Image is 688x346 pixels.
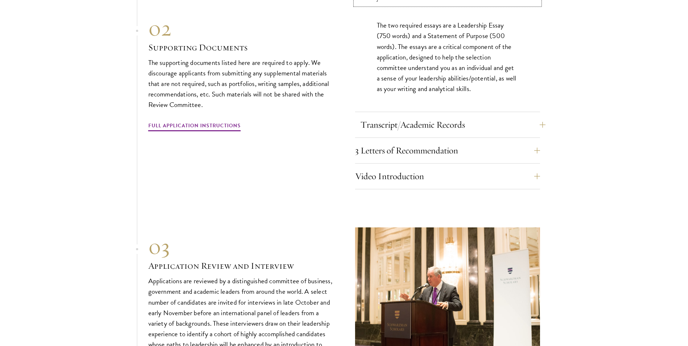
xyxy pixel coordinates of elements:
[148,234,333,260] div: 03
[148,41,333,54] h3: Supporting Documents
[361,116,545,133] button: Transcript/Academic Records
[148,121,241,132] a: Full Application Instructions
[355,142,540,159] button: 3 Letters of Recommendation
[148,260,333,272] h3: Application Review and Interview
[377,20,518,94] p: The two required essays are a Leadership Essay (750 words) and a Statement of Purpose (500 words)...
[148,15,333,41] div: 02
[148,57,333,110] p: The supporting documents listed here are required to apply. We discourage applicants from submitt...
[355,168,540,185] button: Video Introduction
